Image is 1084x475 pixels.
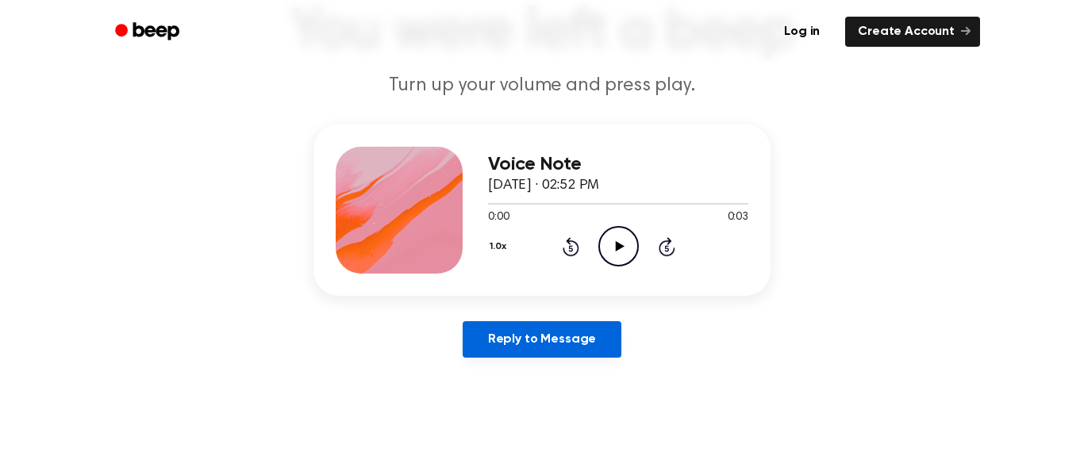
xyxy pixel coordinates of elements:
[488,154,748,175] h3: Voice Note
[488,178,599,193] span: [DATE] · 02:52 PM
[488,233,512,260] button: 1.0x
[768,13,836,50] a: Log in
[728,209,748,226] span: 0:03
[104,17,194,48] a: Beep
[488,209,509,226] span: 0:00
[237,73,847,99] p: Turn up your volume and press play.
[463,321,621,358] a: Reply to Message
[845,17,980,47] a: Create Account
